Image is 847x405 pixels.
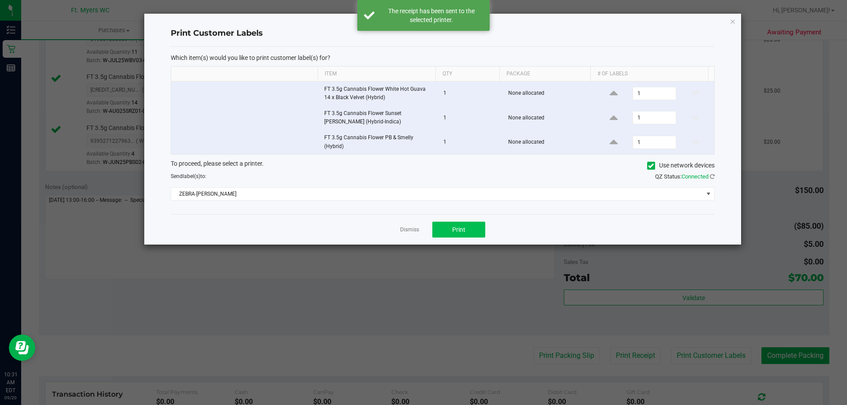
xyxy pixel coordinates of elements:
[438,130,503,154] td: 1
[647,161,715,170] label: Use network devices
[503,106,595,130] td: None allocated
[171,173,206,179] span: Send to:
[318,67,435,82] th: Item
[164,159,721,172] div: To proceed, please select a printer.
[435,67,499,82] th: Qty
[171,54,715,62] p: Which item(s) would you like to print customer label(s) for?
[319,82,438,106] td: FT 3.5g Cannabis Flower White Hot Guava 14 x Black Velvet (Hybrid)
[499,67,590,82] th: Package
[432,222,485,238] button: Print
[503,82,595,106] td: None allocated
[438,82,503,106] td: 1
[9,334,35,361] iframe: Resource center
[655,173,715,180] span: QZ Status:
[171,28,715,39] h4: Print Customer Labels
[682,173,708,180] span: Connected
[379,7,483,24] div: The receipt has been sent to the selected printer.
[183,173,200,179] span: label(s)
[319,130,438,154] td: FT 3.5g Cannabis Flower PB & Smelly (Hybrid)
[319,106,438,130] td: FT 3.5g Cannabis Flower Sunset [PERSON_NAME] (Hybrid-Indica)
[503,130,595,154] td: None allocated
[400,226,419,234] a: Dismiss
[171,188,703,200] span: ZEBRA-[PERSON_NAME]
[438,106,503,130] td: 1
[452,226,465,233] span: Print
[590,67,708,82] th: # of labels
